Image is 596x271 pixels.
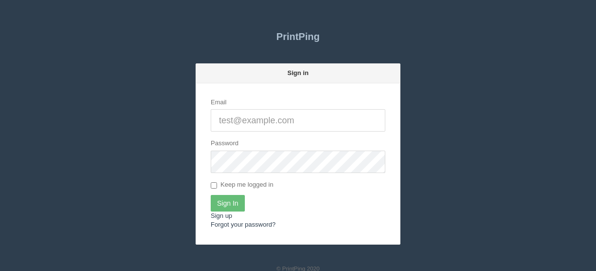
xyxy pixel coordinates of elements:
[211,98,227,107] label: Email
[196,24,400,49] a: PrintPing
[211,182,217,189] input: Keep me logged in
[211,109,385,132] input: test@example.com
[211,139,238,148] label: Password
[211,195,245,212] input: Sign In
[287,69,308,77] strong: Sign in
[211,180,273,190] label: Keep me logged in
[211,212,232,219] a: Sign up
[211,221,276,228] a: Forgot your password?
